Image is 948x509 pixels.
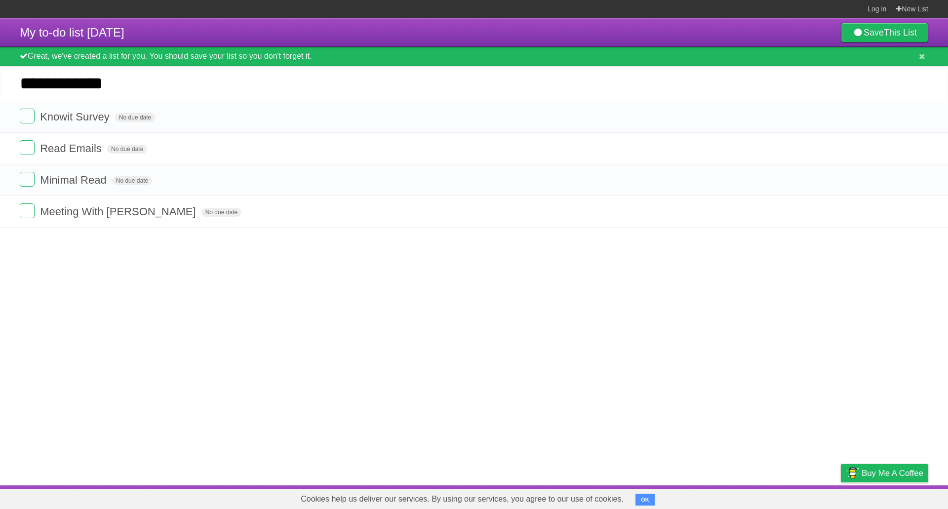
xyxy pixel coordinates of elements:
span: My to-do list [DATE] [20,26,124,39]
span: Meeting With [PERSON_NAME] [40,205,198,218]
a: Buy me a coffee [841,464,928,482]
label: Done [20,140,35,155]
a: Terms [794,488,816,507]
span: Cookies help us deliver our services. By using our services, you agree to our use of cookies. [291,489,633,509]
span: No due date [112,176,152,185]
label: Done [20,109,35,123]
span: No due date [115,113,155,122]
a: Privacy [828,488,854,507]
a: Suggest a feature [866,488,928,507]
button: OK [635,494,655,506]
a: About [710,488,730,507]
span: Buy me a coffee [862,465,923,482]
a: SaveThis List [841,23,928,42]
span: No due date [201,208,241,217]
span: Read Emails [40,142,104,155]
span: No due date [107,145,147,154]
a: Developers [742,488,782,507]
span: Knowit Survey [40,111,112,123]
label: Done [20,203,35,218]
span: Minimal Read [40,174,109,186]
img: Buy me a coffee [846,465,859,481]
label: Done [20,172,35,187]
b: This List [884,28,917,38]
